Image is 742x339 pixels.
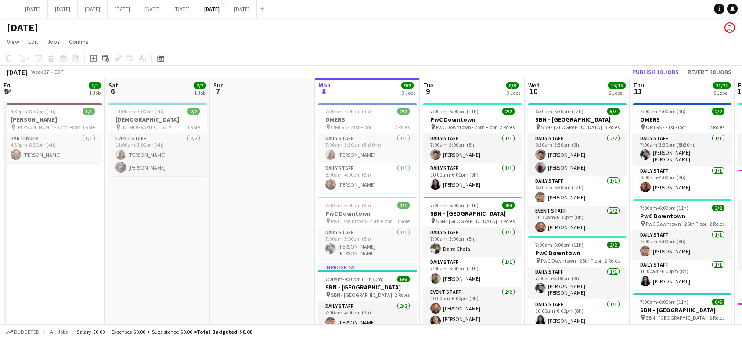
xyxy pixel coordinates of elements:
div: [DATE] [7,68,27,76]
span: 10 [527,86,540,96]
span: 7:00am-6:00pm (11h) [640,205,688,211]
h3: OMERS [633,115,731,123]
button: [DATE] [137,0,167,18]
span: 5 [2,86,11,96]
h3: [DEMOGRAPHIC_DATA] [108,115,207,123]
a: Edit [25,36,42,47]
span: SBN - [GEOGRAPHIC_DATA] [646,314,707,321]
span: 7 [212,86,224,96]
span: 7:00am-4:00pm (9h) [640,108,686,115]
span: Edit [28,38,38,46]
span: 6/6 [397,276,410,282]
span: Total Budgeted $0.00 [197,328,252,335]
h3: SBN - [GEOGRAPHIC_DATA] [528,115,627,123]
button: Revert 18 jobs [684,66,735,78]
div: 3 Jobs [402,90,415,96]
span: 4/4 [502,202,515,209]
span: 9 [422,86,433,96]
div: 7:00am-6:00pm (11h)2/2PwC Downtown PwC Downtown - 25th Floor2 RolesDaily Staff1/17:00am-3:00pm (8... [423,103,522,193]
span: [DEMOGRAPHIC_DATA] [121,124,173,130]
span: 8/8 [506,82,519,89]
h3: SBN - [GEOGRAPHIC_DATA] [633,306,731,314]
span: 2/2 [712,205,724,211]
app-card-role: Bartender1/14:30pm-8:30pm (4h)[PERSON_NAME] [4,133,102,163]
app-job-card: 7:00am-6:00pm (11h)2/2PwC Downtown PwC Downtown - 25th Floor2 RolesDaily Staff1/17:00am-3:00pm (8... [633,199,731,290]
app-card-role: Daily Staff1/17:00am-3:00pm (8h)[PERSON_NAME] [PERSON_NAME] [318,227,417,260]
span: Thu [633,81,644,89]
div: 7:00am-4:00pm (9h)2/2OMERS OMERS - 21st Floor2 RolesDaily Staff1/17:00am-3:30pm (8h30m)[PERSON_NA... [633,103,731,196]
span: 1/1 [89,82,101,89]
div: In progress [318,263,417,270]
button: Budgeted [4,327,41,337]
span: 2 Roles [395,124,410,130]
app-card-role: Daily Staff1/110:00am-6:00pm (8h)[PERSON_NAME] [528,299,627,329]
span: Jobs [47,38,60,46]
h3: OMERS [318,115,417,123]
app-job-card: 7:00am-6:00pm (11h)4/4SBN - [GEOGRAPHIC_DATA] SBN - [GEOGRAPHIC_DATA]3 RolesDaily Staff1/17:00am-... [423,197,522,327]
span: 6 [107,86,118,96]
span: [PERSON_NAME] - 32nd Floor [16,124,80,130]
span: PwC Downtown - 25th Floor [646,220,706,227]
span: Tue [423,81,433,89]
span: 11 [632,86,644,96]
app-card-role: Event Staff2/210:00am-6:00pm (8h)[PERSON_NAME][PERSON_NAME] [PERSON_NAME] [423,287,522,332]
span: 21/21 [713,82,731,89]
app-card-role: Daily Staff1/17:00am-3:00pm (8h)[PERSON_NAME] [423,133,522,163]
span: Comms [69,38,89,46]
span: 7:00am-4:00pm (9h) [325,108,371,115]
span: 15/15 [608,82,626,89]
span: 2 Roles [605,257,620,264]
app-card-role: Event Staff2/210:30am-6:30pm (8h)[PERSON_NAME] [528,206,627,251]
app-job-card: 7:00am-3:00pm (8h)1/1PwC Downtown PwC Downtown - 25th Floor1 RoleDaily Staff1/17:00am-3:00pm (8h)... [318,197,417,260]
app-job-card: 7:00am-6:00pm (11h)2/2PwC Downtown PwC Downtown - 25th Floor2 RolesDaily Staff1/17:00am-3:00pm (8... [528,236,627,329]
app-card-role: Daily Staff1/17:00am-3:30pm (8h30m)[PERSON_NAME] [PERSON_NAME] [633,133,731,166]
h3: [PERSON_NAME] [4,115,102,123]
app-job-card: 7:00am-4:00pm (9h)2/2OMERS OMERS - 21st Floor2 RolesDaily Staff1/17:00am-3:30pm (8h30m)[PERSON_NA... [318,103,417,193]
span: 3 Roles [605,124,620,130]
span: 2/2 [397,108,410,115]
button: Publish 18 jobs [629,66,682,78]
app-card-role: Daily Staff1/16:30am-6:30pm (12h)[PERSON_NAME] [528,176,627,206]
h3: PwC Downtown [318,209,417,217]
app-user-avatar: Jolanta Rokowski [724,22,735,33]
span: 2 Roles [395,292,410,298]
app-card-role: Daily Staff1/18:00am-4:00pm (8h)[PERSON_NAME] [633,166,731,196]
span: SBN - [GEOGRAPHIC_DATA] [541,124,602,130]
span: 1 Role [82,124,95,130]
app-job-card: 6:30am-6:30pm (12h)5/5SBN - [GEOGRAPHIC_DATA] SBN - [GEOGRAPHIC_DATA]3 RolesDaily Staff2/26:30am-... [528,103,627,233]
span: 7:00am-6:00pm (11h) [640,299,688,305]
span: PwC Downtown - 25th Floor [331,218,392,224]
span: SBN - [GEOGRAPHIC_DATA] [331,292,392,298]
button: [DATE] [227,0,257,18]
span: 2/2 [712,108,724,115]
div: 3 Jobs [507,90,520,96]
div: 1 Job [194,90,205,96]
span: 7:00am-6:00pm (11h) [430,202,479,209]
div: EDT [54,69,64,75]
app-card-role: Event Staff2/211:00am-3:00pm (4h)[PERSON_NAME][PERSON_NAME] [108,133,207,176]
button: [DATE] [78,0,108,18]
span: 1 Role [397,218,410,224]
span: 2 Roles [500,124,515,130]
span: All jobs [48,328,69,335]
span: 2/2 [502,108,515,115]
a: View [4,36,23,47]
span: 2/2 [607,242,620,248]
span: SBN - [GEOGRAPHIC_DATA] [436,218,497,224]
span: 1/1 [397,202,410,209]
app-card-role: Daily Staff1/17:00am-3:30pm (8h30m)[PERSON_NAME] [318,133,417,163]
span: 4:30pm-8:30pm (4h) [11,108,56,115]
span: PwC Downtown - 25th Floor [541,257,602,264]
app-card-role: Daily Staff1/17:00am-6:00pm (11h)[PERSON_NAME] [423,257,522,287]
button: [DATE] [48,0,78,18]
app-card-role: Daily Staff2/26:30am-3:30pm (9h)[PERSON_NAME][PERSON_NAME] [528,133,627,176]
span: 5/5 [607,108,620,115]
app-card-role: Daily Staff1/17:00am-3:00pm (8h)Daira Chala [423,227,522,257]
button: [DATE] [18,0,48,18]
div: 1 Job [89,90,101,96]
span: 8 [317,86,331,96]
